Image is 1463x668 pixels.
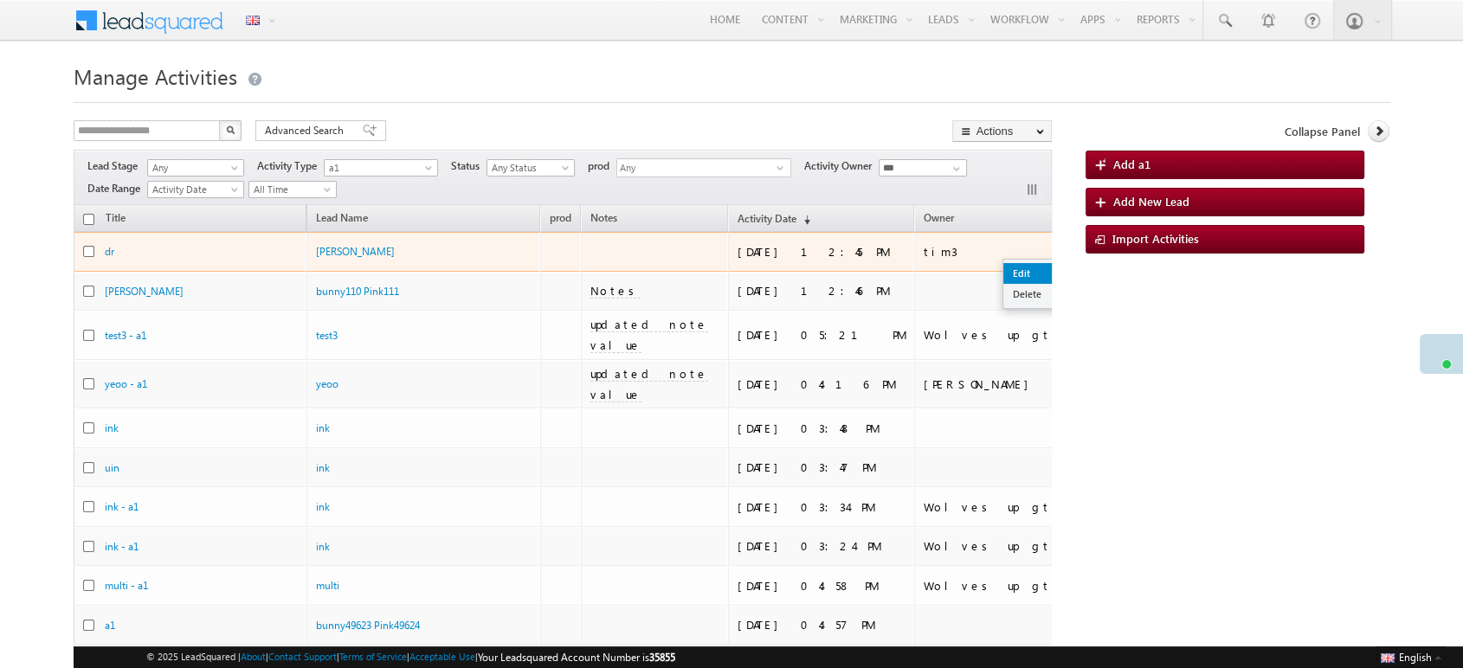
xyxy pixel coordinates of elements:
a: Activity Date [147,181,244,198]
span: updated note value [590,366,708,401]
a: Any [147,159,244,177]
td: [DATE] 03:48 PM [728,408,914,448]
span: Add New Lead [1112,194,1189,209]
a: test3 [316,329,338,342]
span: updated note value [590,317,708,352]
div: Wolves up gt [924,538,1051,554]
td: [DATE] 12:45 PM [728,232,914,272]
span: Advanced Search [265,123,349,138]
a: Any Status [487,159,575,177]
div: Wolves up gt [924,499,1051,515]
a: test3 - a1 [105,329,146,342]
span: 35855 [649,651,675,664]
span: Import Activities [1112,231,1198,246]
div: Wolves up gt [924,327,1051,343]
span: prod [588,158,616,174]
a: ink [316,421,330,434]
a: a1 [324,159,438,177]
span: English [1399,651,1432,664]
a: Show All Items [944,160,965,177]
a: yeoo - a1 [105,377,147,390]
span: Lead Stage [87,158,145,174]
span: Status [451,158,487,174]
td: [DATE] 03:47 PM [728,448,914,488]
span: Add a1 [1112,157,1150,171]
a: bunny49623 Pink49624 [316,619,420,632]
span: Your Leadsquared Account Number is [478,651,675,664]
button: Actions [952,120,1052,142]
a: Edit [1003,263,1090,284]
td: [DATE] 04:16 PM [728,360,914,409]
span: Lead Name [307,209,377,231]
span: Activity Date [148,182,238,197]
td: [DATE] 05:21 PM [728,311,914,360]
a: [PERSON_NAME] [316,245,395,258]
a: Contact Support [268,651,337,662]
span: prod [550,211,571,224]
span: Activity Owner [804,158,879,174]
span: Owner [924,211,954,224]
div: tim3 [924,244,1051,260]
span: Notes [582,209,626,231]
a: ink - a1 [105,500,139,513]
a: ink [316,500,330,513]
span: Any [148,160,238,176]
a: uin [105,461,119,474]
td: [DATE] 04:58 PM [728,566,914,606]
span: (sorted descending) [796,213,810,227]
a: dr [105,245,114,258]
a: All Time [248,181,337,198]
span: Date Range [87,181,147,196]
span: Collapse Panel [1284,124,1359,139]
a: Delete [1003,284,1090,305]
div: [PERSON_NAME] [924,376,1051,392]
a: Acceptable Use [409,651,475,662]
span: Title [106,211,126,224]
a: multi - a1 [105,579,148,592]
a: ink [105,421,119,434]
a: Terms of Service [339,651,407,662]
a: a1 [105,619,115,632]
span: Notes [590,283,641,298]
td: [DATE] 03:24 PM [728,527,914,567]
td: [DATE] 12:46 PM [728,272,914,312]
span: All Time [249,182,332,197]
a: ink - a1 [105,540,139,553]
a: ink [316,540,330,553]
span: Any [617,159,777,179]
a: Activity Date(sorted descending) [729,209,819,231]
div: Any [616,158,791,177]
a: [PERSON_NAME] [105,285,184,298]
span: Any Status [487,160,570,176]
span: Activity Type [257,158,324,174]
a: bunny110 Pink111 [316,285,399,298]
span: a1 [325,160,429,176]
td: [DATE] 04:57 PM [728,606,914,646]
a: multi [316,579,339,592]
span: © 2025 LeadSquared | | | | | [146,649,675,665]
a: yeoo [316,377,338,390]
span: Manage Activities [74,62,237,90]
button: English [1376,646,1446,667]
img: Search [226,125,235,134]
td: [DATE] 03:34 PM [728,487,914,527]
div: Wolves up gt [924,578,1051,594]
a: About [241,651,266,662]
span: select [777,164,790,171]
a: ink [316,461,330,474]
